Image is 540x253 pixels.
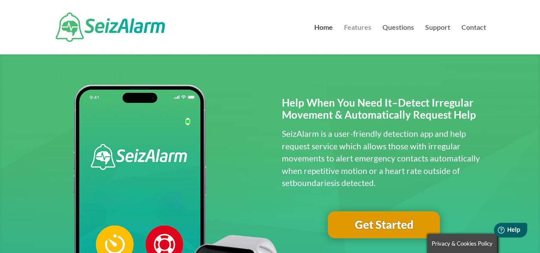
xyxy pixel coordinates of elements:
a: Questions [382,24,414,54]
span: Privacy & Cookies Policy [432,240,493,247]
a: Get Started [328,211,440,239]
h2: Help When You Need It–Detect Irregular Movement & Automatically Request Help [282,97,486,126]
img: SeizAlarm [56,13,165,42]
a: Home [314,24,333,54]
span: boundaries [293,178,334,188]
p: SeizAlarm is a user-friendly detection app and help request service which allows those with irreg... [282,128,486,190]
a: Contact [461,24,486,54]
a: Features [344,24,371,54]
iframe: Help widget launcher [463,219,531,244]
a: Support [425,24,450,54]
